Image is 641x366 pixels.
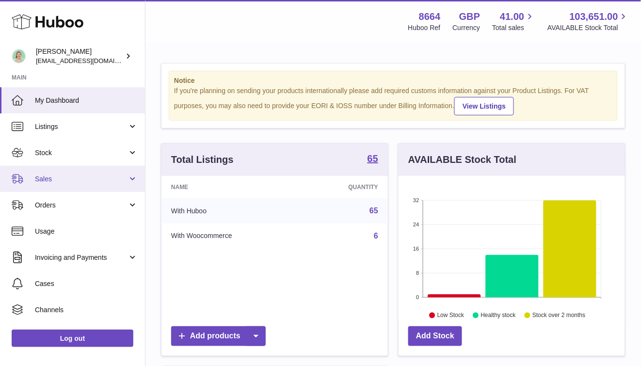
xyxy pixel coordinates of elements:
[413,197,419,203] text: 32
[500,10,524,23] span: 41.00
[35,201,128,210] span: Orders
[171,326,266,346] a: Add products
[570,10,618,23] span: 103,651.00
[492,23,535,32] span: Total sales
[413,222,419,227] text: 24
[419,10,441,23] strong: 8664
[547,23,629,32] span: AVAILABLE Stock Total
[171,153,234,166] h3: Total Listings
[454,97,514,115] a: View Listings
[369,207,378,215] a: 65
[35,253,128,262] span: Invoicing and Payments
[547,10,629,32] a: 103,651.00 AVAILABLE Stock Total
[492,10,535,32] a: 41.00 Total sales
[35,122,128,131] span: Listings
[368,154,378,163] strong: 65
[374,232,378,240] a: 6
[36,57,143,64] span: [EMAIL_ADDRESS][DOMAIN_NAME]
[481,312,516,318] text: Healthy stock
[161,223,302,249] td: With Woocommerce
[174,76,612,85] strong: Notice
[36,47,123,65] div: [PERSON_NAME]
[12,49,26,64] img: hello@thefacialcuppingexpert.com
[459,10,480,23] strong: GBP
[174,86,612,115] div: If you're planning on sending your products internationally please add required customs informati...
[453,23,481,32] div: Currency
[35,227,138,236] span: Usage
[416,270,419,276] text: 8
[408,326,462,346] a: Add Stock
[35,175,128,184] span: Sales
[413,246,419,252] text: 16
[408,23,441,32] div: Huboo Ref
[408,153,516,166] h3: AVAILABLE Stock Total
[161,176,302,198] th: Name
[532,312,585,318] text: Stock over 2 months
[302,176,388,198] th: Quantity
[161,198,302,223] td: With Huboo
[35,279,138,288] span: Cases
[35,148,128,158] span: Stock
[437,312,465,318] text: Low Stock
[12,330,133,347] a: Log out
[35,96,138,105] span: My Dashboard
[416,294,419,300] text: 0
[368,154,378,165] a: 65
[35,305,138,315] span: Channels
